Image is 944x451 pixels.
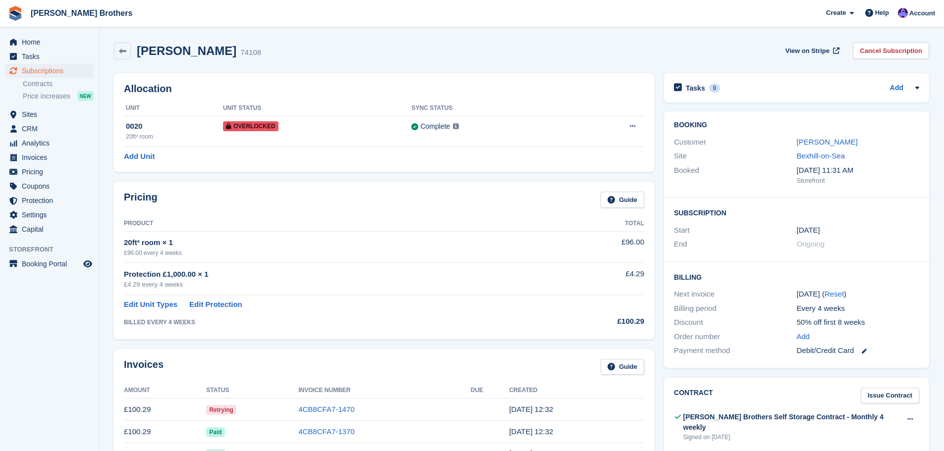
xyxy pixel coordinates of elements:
h2: Invoices [124,359,164,375]
a: menu [5,208,94,222]
time: 2025-02-24 01:00:00 UTC [797,225,820,236]
span: Price increases [23,92,70,101]
a: Edit Unit Types [124,299,177,310]
h2: [PERSON_NAME] [137,44,236,57]
a: menu [5,194,94,207]
span: Tasks [22,50,81,63]
div: Protection £1,000.00 × 1 [124,269,548,280]
div: £96.00 every 4 weeks [124,249,548,257]
span: Storefront [9,245,99,254]
img: stora-icon-8386f47178a22dfd0bd8f6a31ec36ba5ce8667c1dd55bd0f319d3a0aa187defe.svg [8,6,23,21]
th: Product [124,216,548,232]
th: Amount [124,383,206,399]
span: Settings [22,208,81,222]
td: £96.00 [548,231,644,262]
th: Status [206,383,298,399]
th: Due [471,383,509,399]
div: [PERSON_NAME] Brothers Self Storage Contract - Monthly 4 weekly [683,412,901,433]
div: [DATE] 11:31 AM [797,165,919,176]
div: BILLED EVERY 4 WEEKS [124,318,548,327]
a: Cancel Subscription [853,43,929,59]
th: Invoice Number [298,383,471,399]
span: Help [875,8,889,18]
a: menu [5,35,94,49]
div: Next invoice [674,289,796,300]
span: Paid [206,427,224,437]
th: Sync Status [411,100,573,116]
div: End [674,239,796,250]
a: Issue Contract [861,388,919,404]
a: Guide [601,359,644,375]
div: 50% off first 8 weeks [797,317,919,328]
a: Reset [825,290,844,298]
time: 2025-08-11 11:32:08 UTC [509,405,553,413]
span: Sites [22,107,81,121]
div: £100.29 [548,316,644,327]
span: CRM [22,122,81,136]
div: Debit/Credit Card [797,345,919,356]
span: Home [22,35,81,49]
div: [DATE] ( ) [797,289,919,300]
span: Capital [22,222,81,236]
a: menu [5,150,94,164]
a: menu [5,179,94,193]
span: View on Stripe [785,46,830,56]
span: Retrying [206,405,236,415]
a: Add [890,83,903,94]
span: Account [909,8,935,18]
div: 20ft² room [126,132,223,141]
div: Every 4 weeks [797,303,919,314]
h2: Subscription [674,207,919,217]
div: £4.29 every 4 weeks [124,280,548,290]
th: Created [509,383,644,399]
span: Coupons [22,179,81,193]
div: Signed on [DATE] [683,433,901,442]
th: Unit Status [223,100,412,116]
div: Billing period [674,303,796,314]
div: Storefront [797,176,919,186]
h2: Booking [674,121,919,129]
a: Contracts [23,79,94,89]
th: Total [548,216,644,232]
a: Add Unit [124,151,155,162]
div: Booked [674,165,796,186]
td: £100.29 [124,421,206,443]
h2: Pricing [124,192,158,208]
a: Price increases NEW [23,91,94,101]
h2: Allocation [124,83,644,95]
a: menu [5,50,94,63]
div: Site [674,150,796,162]
div: Complete [420,121,450,132]
div: NEW [77,91,94,101]
a: Preview store [82,258,94,270]
a: Guide [601,192,644,208]
a: Edit Protection [189,299,242,310]
span: Ongoing [797,240,825,248]
span: Overlocked [223,121,278,131]
h2: Contract [674,388,713,404]
h2: Billing [674,272,919,282]
img: icon-info-grey-7440780725fd019a000dd9b08b2336e03edf1995a4989e88bcd33f0948082b44.svg [453,123,459,129]
a: menu [5,257,94,271]
span: Subscriptions [22,64,81,78]
td: £4.29 [548,263,644,295]
a: menu [5,107,94,121]
td: £100.29 [124,399,206,421]
span: Pricing [22,165,81,179]
span: Protection [22,194,81,207]
span: Invoices [22,150,81,164]
a: [PERSON_NAME] Brothers [27,5,136,21]
span: Booking Portal [22,257,81,271]
a: menu [5,122,94,136]
div: 0 [709,84,721,93]
div: Customer [674,137,796,148]
div: Start [674,225,796,236]
span: Analytics [22,136,81,150]
div: 74108 [240,47,261,58]
a: 4CB8CFA7-1470 [298,405,354,413]
a: 4CB8CFA7-1370 [298,427,354,436]
div: Payment method [674,345,796,356]
a: [PERSON_NAME] [797,138,858,146]
a: menu [5,165,94,179]
a: menu [5,136,94,150]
